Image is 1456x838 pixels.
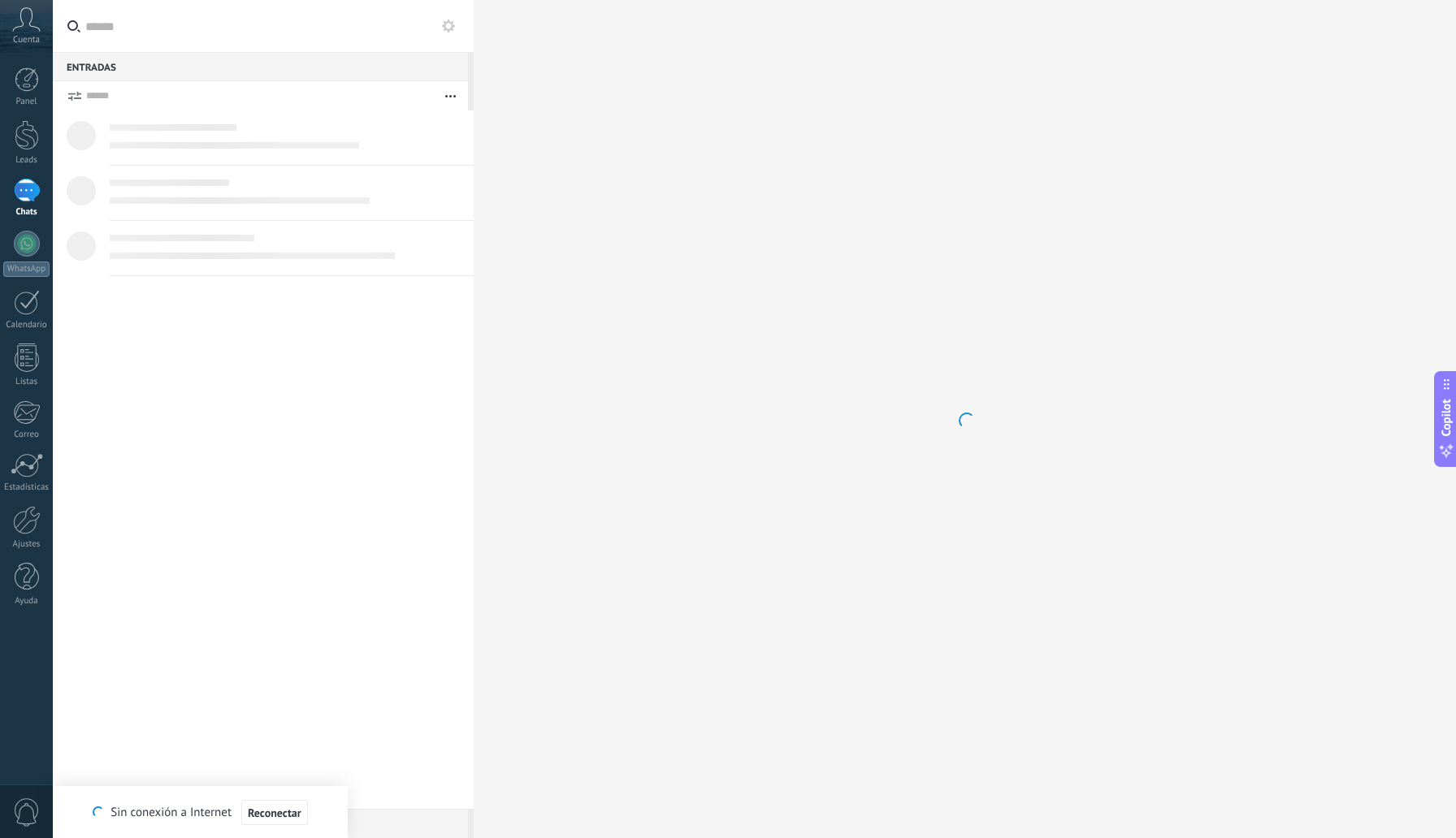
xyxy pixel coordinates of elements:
[3,97,50,107] div: Panel
[1438,400,1454,437] span: Copilot
[3,155,50,166] div: Leads
[3,377,50,387] div: Listas
[3,320,50,330] div: Calendario
[3,261,50,277] div: WhatsApp
[3,482,50,493] div: Estadísticas
[241,800,308,826] button: Reconectar
[93,799,307,826] div: Sin conexión a Internet
[248,807,301,819] span: Reconectar
[3,207,50,218] div: Chats
[3,596,50,607] div: Ayuda
[433,81,468,110] button: Más
[3,430,50,440] div: Correo
[53,52,468,81] div: Entradas
[3,539,50,550] div: Ajustes
[13,35,40,45] span: Cuenta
